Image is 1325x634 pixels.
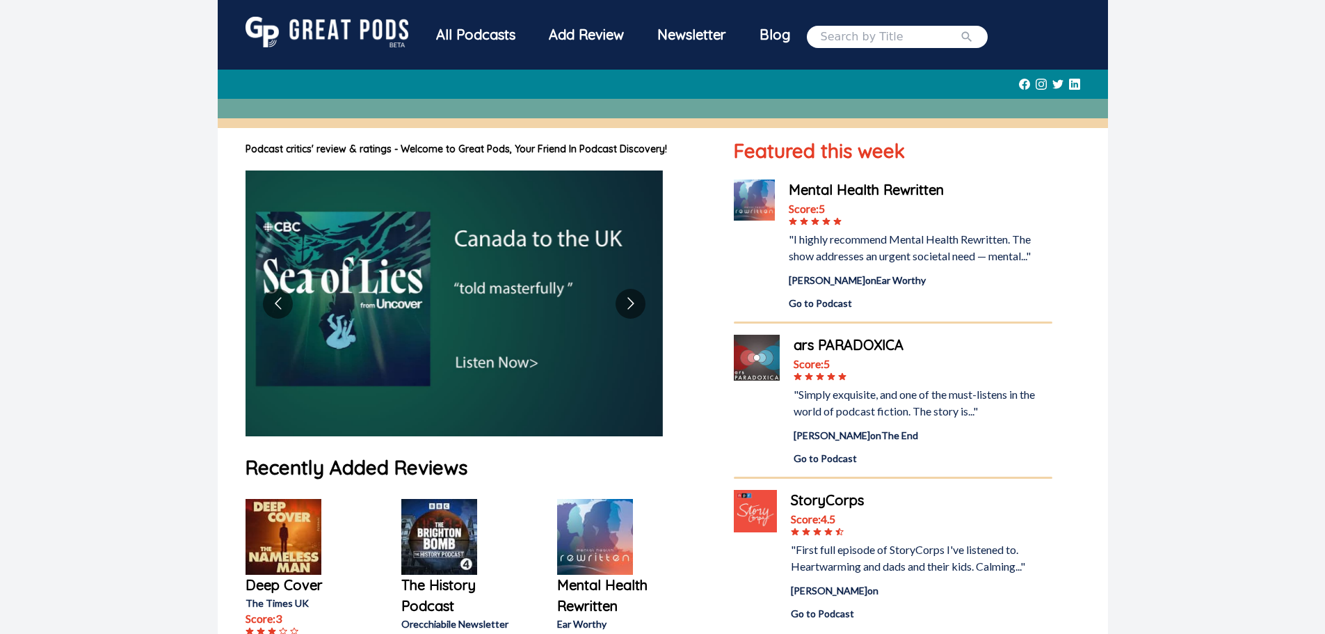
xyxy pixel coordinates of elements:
img: The History Podcast [401,499,477,575]
a: StoryCorps [791,490,1052,511]
h1: Featured this week [734,136,1052,166]
button: Go to previous slide [263,289,293,319]
a: Mental Health Rewritten [789,180,1052,200]
a: All Podcasts [419,17,532,56]
a: Blog [743,17,807,53]
div: [PERSON_NAME] on [791,583,1052,598]
div: "First full episode of StoryCorps I've listened to. Heartwarming and dads and their kids. Calming... [791,541,1052,575]
img: StoryCorps [734,490,776,532]
a: The History Podcast [401,575,513,617]
p: The Times UK [246,596,357,610]
a: Go to Podcast [791,606,1052,621]
p: Orecchiabile Newsletter [401,617,513,631]
div: "Simply exquisite, and one of the must-listens in the world of podcast fiction. The story is..." [794,386,1052,420]
div: Score: 5 [789,200,1052,217]
a: Add Review [532,17,641,53]
a: ars PARADOXICA [794,335,1052,356]
p: Ear Worthy [557,617,668,631]
a: Deep Cover [246,575,357,596]
a: Newsletter [641,17,743,56]
button: Go to next slide [616,289,645,319]
p: Score: 3 [246,610,357,627]
img: Mental Health Rewritten [557,499,633,575]
img: GreatPods [246,17,408,47]
img: Deep Cover [246,499,321,575]
div: Score: 5 [794,356,1052,372]
div: Newsletter [641,17,743,53]
img: ars PARADOXICA [734,335,780,381]
h1: Recently Added Reviews [246,453,707,482]
img: image [246,171,663,436]
a: Go to Podcast [789,296,1052,310]
div: [PERSON_NAME] on The End [794,428,1052,443]
div: "I highly recommend Mental Health Rewritten. The show addresses an urgent societal need — mental..." [789,231,1052,264]
div: All Podcasts [419,17,532,53]
h1: Podcast critics' review & ratings - Welcome to Great Pods, Your Friend In Podcast Discovery! [246,142,707,157]
div: Score: 4.5 [791,511,1052,528]
img: Mental Health Rewritten [734,180,775,221]
div: [PERSON_NAME] on Ear Worthy [789,273,1052,287]
a: Mental Health Rewritten [557,575,668,617]
a: Go to Podcast [794,451,1052,466]
input: Search by Title [821,29,960,45]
